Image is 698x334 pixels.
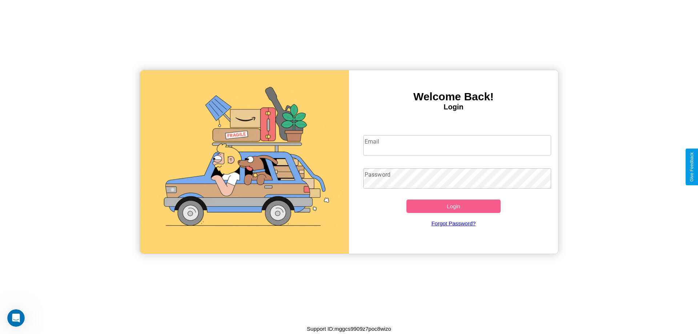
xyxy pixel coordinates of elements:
button: Login [406,200,501,213]
div: Give Feedback [689,152,694,182]
h3: Welcome Back! [349,90,558,103]
p: Support ID: mggcs9909z7poc8wizo [307,324,391,334]
img: gif [140,70,349,254]
iframe: Intercom live chat [7,309,25,327]
a: Forgot Password? [360,213,548,234]
h4: Login [349,103,558,111]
